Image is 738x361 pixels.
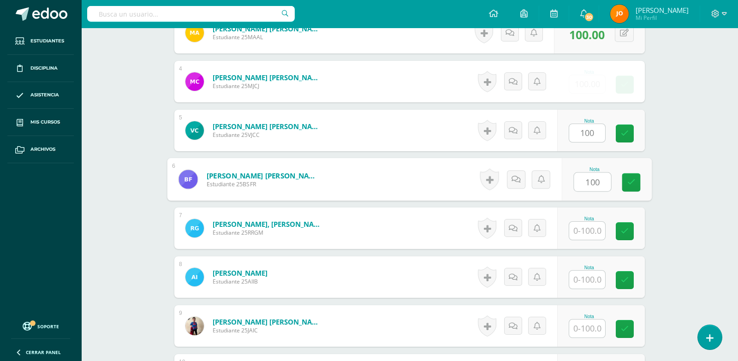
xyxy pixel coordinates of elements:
[569,271,605,289] input: 0-100.0
[11,320,70,332] a: Soporte
[37,323,59,330] span: Soporte
[87,6,295,22] input: Busca un usuario...
[179,170,197,189] img: 57fd96eca0a545bc4bf97b3b38cf2237.png
[7,28,74,55] a: Estudiantes
[26,349,61,355] span: Cerrar panel
[574,173,611,191] input: 0-100.0
[30,91,59,99] span: Asistencia
[569,70,609,75] div: Nota
[569,75,605,93] input: 0-100.0
[213,317,323,326] a: [PERSON_NAME] [PERSON_NAME]
[185,121,204,140] img: a491272f94002729615bc6f22116b4fd.png
[7,136,74,163] a: Archivos
[574,167,616,172] div: Nota
[213,268,268,278] a: [PERSON_NAME]
[569,124,605,142] input: 0-100.0
[185,317,204,335] img: 4c41a621dd52505b0daf506cac062443.png
[213,33,323,41] span: Estudiante 25MAAL
[7,55,74,82] a: Disciplina
[7,109,74,136] a: Mis cursos
[610,5,629,23] img: 0c788b9bcd4f76da369275594a3c6751.png
[569,320,605,337] input: 0-100.0
[7,82,74,109] a: Asistencia
[636,14,689,22] span: Mi Perfil
[213,122,323,131] a: [PERSON_NAME] [PERSON_NAME]
[185,72,204,91] img: b750e92a65bcb09452a67f29a7dfd82a.png
[569,118,609,124] div: Nota
[569,216,609,221] div: Nota
[185,219,204,237] img: 753e3367547869e787b708ef41798ebe.png
[30,37,64,45] span: Estudiantes
[569,222,605,240] input: 0-100.0
[213,131,323,139] span: Estudiante 25VJCC
[213,82,323,90] span: Estudiante 25MJCJ
[213,219,323,229] a: [PERSON_NAME], [PERSON_NAME]
[213,278,268,285] span: Estudiante 25AIIB
[569,314,609,319] div: Nota
[213,326,323,334] span: Estudiante 25JAIC
[213,73,323,82] a: [PERSON_NAME] [PERSON_NAME]
[584,12,594,22] span: 30
[569,27,605,42] span: 100.00
[185,268,204,286] img: 36711e2b72bdff453b6c508efcf7652c.png
[569,265,609,270] div: Nota
[213,229,323,237] span: Estudiante 25RRGM
[185,24,204,42] img: efde31d1bbbb5de38e2c25c56c15237b.png
[636,6,689,15] span: [PERSON_NAME]
[207,171,321,180] a: [PERSON_NAME] [PERSON_NAME]
[30,65,58,72] span: Disciplina
[30,146,55,153] span: Archivos
[213,24,323,33] a: [PERSON_NAME] [PERSON_NAME]
[207,180,321,189] span: Estudiante 25BSFR
[30,118,60,126] span: Mis cursos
